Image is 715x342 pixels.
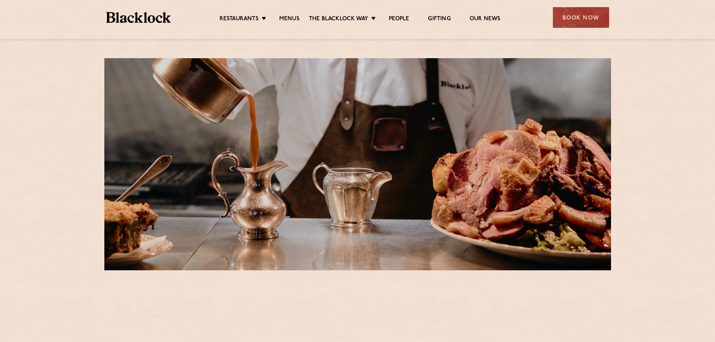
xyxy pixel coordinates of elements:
a: Restaurants [220,15,259,24]
a: The Blacklock Way [309,15,368,24]
a: Gifting [428,15,450,24]
img: BL_Textured_Logo-footer-cropped.svg [106,12,171,23]
a: Menus [279,15,300,24]
div: Book Now [553,7,609,28]
a: People [389,15,409,24]
a: Our News [470,15,501,24]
